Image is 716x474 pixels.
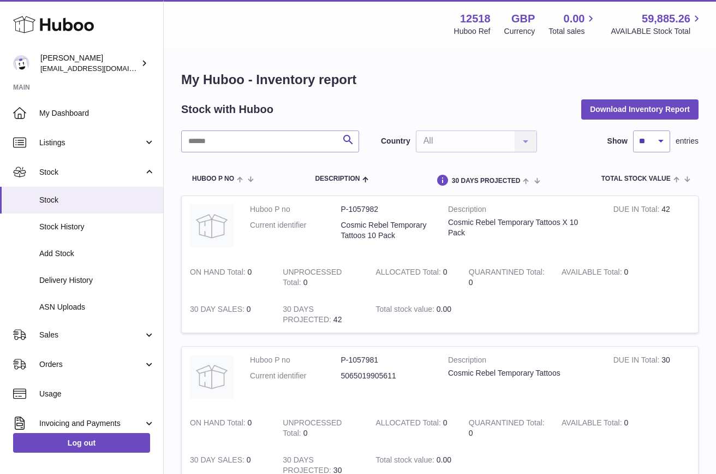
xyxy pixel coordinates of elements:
dt: Current identifier [250,220,341,241]
strong: DUE IN Total [613,355,661,367]
img: product image [190,204,234,248]
span: Usage [39,389,155,399]
span: 30 DAYS PROJECTED [452,177,521,185]
td: 0 [275,259,367,296]
img: caitlin@fancylamp.co [13,55,29,72]
dt: Huboo P no [250,355,341,365]
dt: Huboo P no [250,204,341,215]
strong: 30 DAYS PROJECTED [283,305,333,327]
span: Stock History [39,222,155,232]
dt: Current identifier [250,371,341,381]
span: 0.00 [564,11,585,26]
td: 0 [275,410,367,447]
span: 0 [469,278,473,287]
strong: ALLOCATED Total [376,268,443,279]
td: 0 [368,410,461,447]
strong: QUARANTINED Total [469,418,545,430]
strong: GBP [511,11,535,26]
strong: AVAILABLE Total [562,418,624,430]
div: Cosmic Rebel Temporary Tattoos [448,368,597,378]
span: Sales [39,330,144,340]
strong: Description [448,204,597,217]
strong: 12518 [460,11,491,26]
span: Listings [39,138,144,148]
td: 0 [182,410,275,447]
span: Add Stock [39,248,155,259]
td: 30 [605,347,698,410]
div: Currency [504,26,535,37]
span: entries [676,136,699,146]
span: Invoicing and Payments [39,418,144,429]
td: 0 [553,410,646,447]
a: 0.00 Total sales [548,11,597,37]
span: 59,885.26 [642,11,690,26]
span: Stock [39,195,155,205]
dd: Cosmic Rebel Temporary Tattoos 10 Pack [341,220,432,241]
span: ASN Uploads [39,302,155,312]
div: Cosmic Rebel Temporary Tattoos X 10 Pack [448,217,597,238]
strong: UNPROCESSED Total [283,268,342,289]
h1: My Huboo - Inventory report [181,71,699,88]
td: 0 [182,296,275,333]
span: AVAILABLE Stock Total [611,26,703,37]
strong: ON HAND Total [190,268,248,279]
dd: P-1057982 [341,204,432,215]
span: Description [315,175,360,182]
strong: QUARANTINED Total [469,268,545,279]
span: Delivery History [39,275,155,286]
span: Huboo P no [192,175,234,182]
span: 0.00 [437,455,451,464]
a: 59,885.26 AVAILABLE Stock Total [611,11,703,37]
label: Country [381,136,410,146]
span: My Dashboard [39,108,155,118]
span: [EMAIL_ADDRESS][DOMAIN_NAME] [40,64,160,73]
td: 0 [182,259,275,296]
strong: ALLOCATED Total [376,418,443,430]
a: Log out [13,433,150,453]
td: 0 [368,259,461,296]
strong: Total stock value [376,455,437,467]
strong: Total stock value [376,305,437,316]
td: 42 [605,196,698,259]
strong: AVAILABLE Total [562,268,624,279]
div: [PERSON_NAME] [40,53,139,74]
h2: Stock with Huboo [181,102,273,117]
span: 0.00 [437,305,451,313]
strong: Description [448,355,597,368]
dd: P-1057981 [341,355,432,365]
span: Stock [39,167,144,177]
dd: 5065019905611 [341,371,432,381]
strong: UNPROCESSED Total [283,418,342,440]
td: 42 [275,296,367,333]
td: 0 [553,259,646,296]
strong: 30 DAY SALES [190,305,247,316]
strong: DUE IN Total [613,205,661,216]
img: product image [190,355,234,399]
strong: 30 DAY SALES [190,455,247,467]
span: Total sales [548,26,597,37]
span: Total stock value [601,175,671,182]
span: 0 [469,429,473,437]
div: Huboo Ref [454,26,491,37]
label: Show [607,136,628,146]
span: Orders [39,359,144,370]
button: Download Inventory Report [581,99,699,119]
strong: ON HAND Total [190,418,248,430]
